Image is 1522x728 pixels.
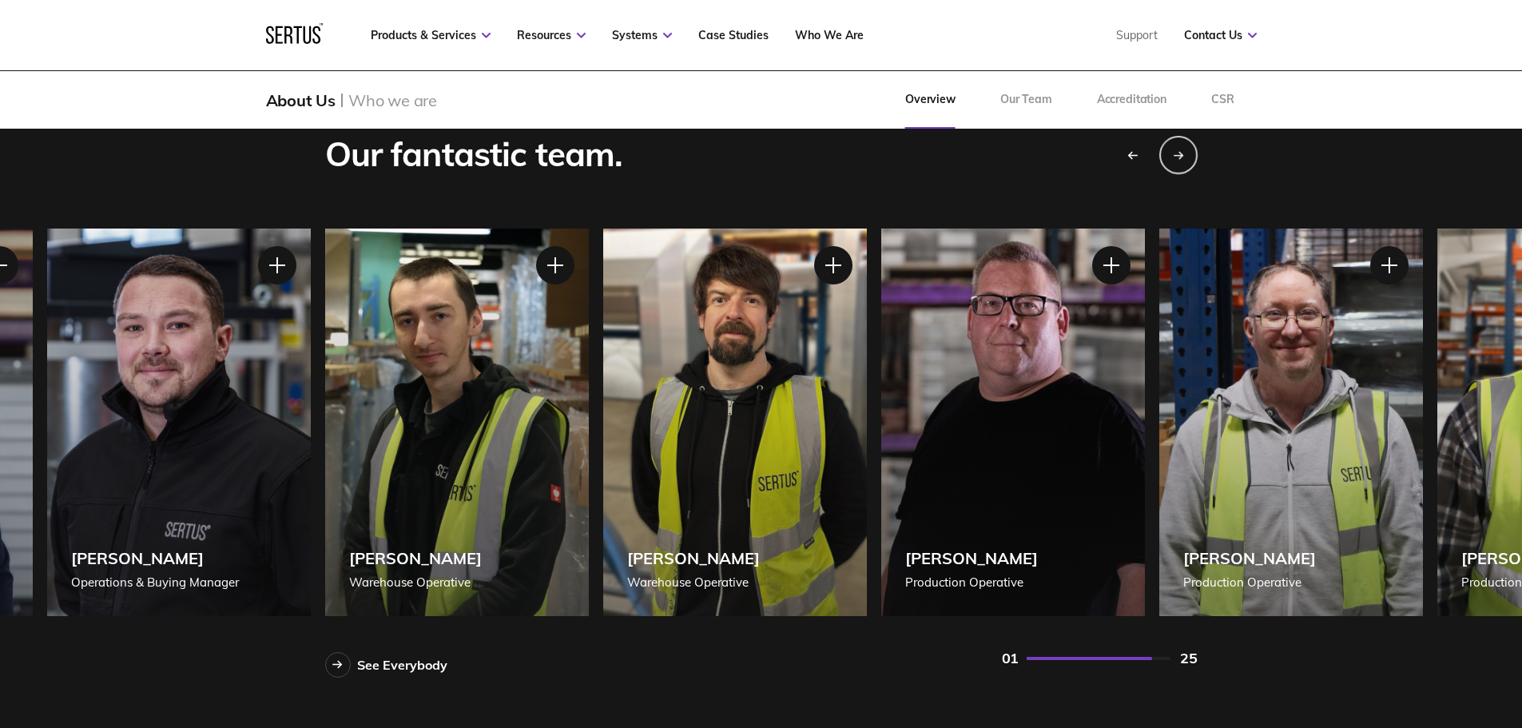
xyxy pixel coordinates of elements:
[1159,136,1198,174] div: Next slide
[325,133,623,176] div: Our fantastic team.
[905,573,1038,592] div: Production Operative
[1180,649,1197,667] div: 25
[71,573,239,592] div: Operations & Buying Manager
[1116,28,1158,42] a: Support
[795,28,864,42] a: Who We Are
[1189,71,1257,129] a: CSR
[1075,71,1189,129] a: Accreditation
[905,548,1038,568] div: [PERSON_NAME]
[517,28,586,42] a: Resources
[612,28,672,42] a: Systems
[978,71,1075,129] a: Our Team
[627,573,760,592] div: Warehouse Operative
[1183,573,1316,592] div: Production Operative
[348,90,437,110] div: Who we are
[1183,548,1316,568] div: [PERSON_NAME]
[71,548,239,568] div: [PERSON_NAME]
[1002,649,1019,667] div: 01
[1234,543,1522,728] iframe: Chat Widget
[349,573,482,592] div: Warehouse Operative
[1113,136,1151,174] div: Previous slide
[1184,28,1257,42] a: Contact Us
[325,652,447,678] a: See Everybody
[266,90,336,110] div: About Us
[349,548,482,568] div: [PERSON_NAME]
[627,548,760,568] div: [PERSON_NAME]
[357,657,447,673] div: See Everybody
[698,28,769,42] a: Case Studies
[371,28,491,42] a: Products & Services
